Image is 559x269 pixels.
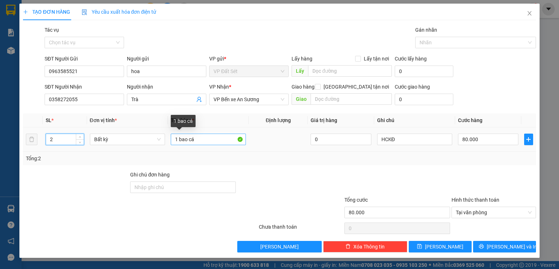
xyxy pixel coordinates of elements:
span: [PERSON_NAME] và In [487,243,537,251]
span: Cước hàng [458,117,482,123]
span: delete [345,244,350,250]
span: Tổng cước [344,197,368,203]
img: icon [82,9,87,15]
span: Lấy tận nơi [361,55,392,63]
input: Ghi Chú [377,134,452,145]
div: SĐT Người Nhận [45,83,124,91]
button: delete [26,134,37,145]
span: Tại văn phòng [456,207,531,218]
button: Close [519,4,540,24]
input: Dọc đường [308,65,391,77]
label: Gán nhãn [415,27,437,33]
input: Dọc đường [311,93,391,105]
div: Tổng: 2 [26,154,216,162]
button: [PERSON_NAME] [237,241,321,252]
span: [PERSON_NAME] [425,243,463,251]
label: Cước giao hàng [395,84,430,90]
span: VP Đất Sét [214,66,284,77]
label: Tác vụ [45,27,59,33]
span: Decrease Value [76,139,84,145]
button: deleteXóa Thông tin [323,241,407,252]
div: VP gửi [209,55,289,63]
span: SL [46,117,51,123]
span: user-add [196,97,202,102]
span: Giá trị hàng [311,117,337,123]
span: down [78,140,82,144]
div: Chưa thanh toán [258,223,344,236]
span: Đơn vị tính [90,117,117,123]
span: Bất kỳ [94,134,161,145]
span: VP Bến xe An Sương [214,94,284,105]
input: Cước giao hàng [395,94,454,105]
span: up [78,135,82,139]
input: VD: Bàn, Ghế [171,134,246,145]
input: 0 [311,134,371,145]
input: Ghi chú đơn hàng [130,181,236,193]
label: Ghi chú đơn hàng [130,172,170,178]
span: Xóa Thông tin [353,243,385,251]
span: close [527,10,532,16]
span: Yêu cầu xuất hóa đơn điện tử [82,9,157,15]
span: Increase Value [76,134,84,139]
th: Ghi chú [374,113,455,127]
input: Cước lấy hàng [395,66,454,77]
div: 1 bao cá [171,115,196,127]
span: Lấy hàng [292,56,312,62]
span: [PERSON_NAME] [260,243,299,251]
button: save[PERSON_NAME] [409,241,472,252]
span: Giao [292,93,311,105]
span: [GEOGRAPHIC_DATA] tận nơi [321,83,392,91]
span: TẠO ĐƠN HÀNG [23,9,70,15]
span: printer [479,244,484,250]
span: Định lượng [266,117,291,123]
span: plus [524,136,532,142]
label: Cước lấy hàng [395,56,427,62]
span: Giao hàng [292,84,315,90]
div: SĐT Người Gửi [45,55,124,63]
span: Lấy [292,65,308,77]
div: Người gửi [127,55,206,63]
span: VP Nhận [209,84,229,90]
button: plus [524,134,533,145]
label: Hình thức thanh toán [452,197,499,203]
button: printer[PERSON_NAME] và In [473,241,536,252]
span: save [417,244,422,250]
span: plus [23,9,28,14]
div: Người nhận [127,83,206,91]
